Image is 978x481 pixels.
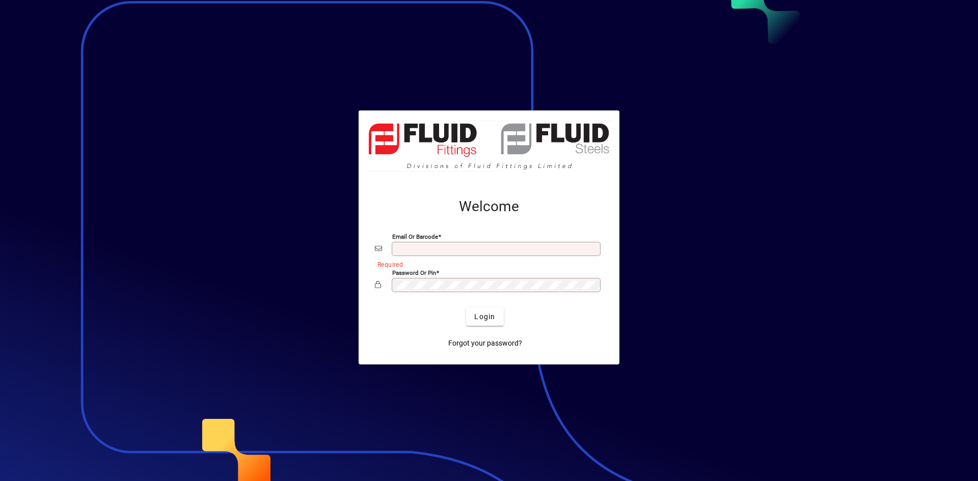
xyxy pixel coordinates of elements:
[377,259,595,269] mat-error: Required
[474,312,495,322] span: Login
[466,307,503,326] button: Login
[448,338,522,349] span: Forgot your password?
[392,269,436,276] mat-label: Password or Pin
[392,233,438,240] mat-label: Email or Barcode
[375,198,603,215] h2: Welcome
[444,334,526,352] a: Forgot your password?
